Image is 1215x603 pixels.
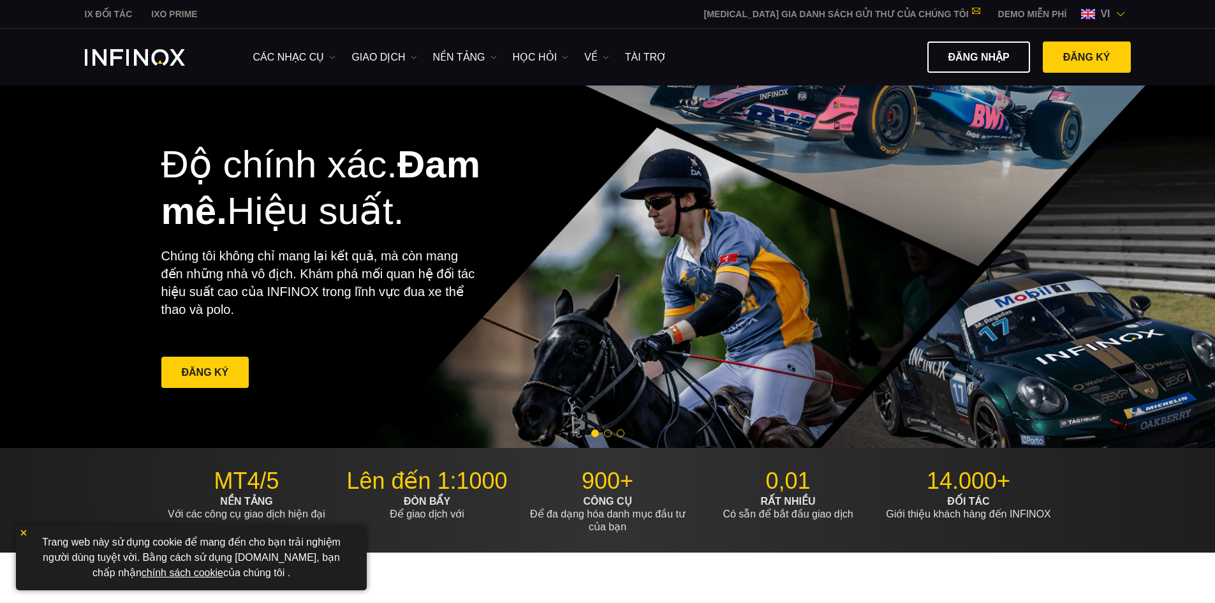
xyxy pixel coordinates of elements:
font: VỀ [584,52,598,63]
a: INFINOX [75,8,142,21]
font: Trang web này sử dụng cookie để mang đến cho bạn trải nghiệm người dùng tuyệt vời. Bằng cách sử d... [42,537,341,578]
font: Học hỏi [513,52,557,63]
a: GIAO DỊCH [351,50,416,65]
a: ĐĂNG KÝ [1043,41,1131,73]
font: 900+ [582,468,633,494]
font: Hiệu suất. [227,190,404,232]
font: GIAO DỊCH [351,52,405,63]
span: Chuyển đến trang trình bày 3 [617,429,624,437]
font: TÀI TRỢ [625,52,666,63]
font: ĐĂNG KÝ [1063,52,1110,63]
font: IX ĐỐI TÁC [85,9,133,19]
a: INFINOX [142,8,207,21]
font: 14.000+ [927,468,1010,494]
font: Đam mê. [161,143,481,232]
a: VỀ [584,50,609,65]
a: Học hỏi [513,50,569,65]
font: NỀN TẢNG [433,52,485,63]
font: Để đa dạng hóa danh mục đầu tư của bạn [530,509,685,532]
a: ĐĂNG NHẬP [927,41,1029,73]
font: RẤT NHIỀU [761,496,816,507]
img: biểu tượng đóng màu vàng [19,528,28,537]
font: Có sẵn để bắt đầu giao dịch [723,509,853,519]
font: ĐỐI TÁC [947,496,989,507]
a: Các nhạc cụ [253,50,336,65]
span: Chuyển đến slide 2 [604,429,612,437]
font: Để giao dịch với [390,509,464,519]
font: [MEDICAL_DATA] GIA DANH SÁCH GỬI THƯ CỦA CHÚNG TÔI [704,9,969,19]
font: IXO PRIME [151,9,197,19]
a: NỀN TẢNG [433,50,497,65]
font: Chúng tôi không chỉ mang lại kết quả, mà còn mang đến những nhà vô địch. Khám phá mối quan hệ đối... [161,249,475,316]
font: của chúng tôi . [223,567,290,578]
font: Các nhạc cụ [253,52,325,63]
font: vi [1100,8,1110,19]
font: Với các công cụ giao dịch hiện đại [168,509,325,519]
font: Giới thiệu khách hàng đến INFINOX [886,509,1051,519]
a: [MEDICAL_DATA] GIA DANH SÁCH GỬI THƯ CỦA CHÚNG TÔI [695,9,989,19]
a: chính sách cookie [142,567,223,578]
font: 0,01 [765,468,810,494]
font: Lên đến 1:1000 [346,468,507,494]
font: MT4/5 [214,468,279,494]
font: ĐĂNG KÝ [182,367,229,378]
a: Biểu trưng INFINOX [85,49,215,66]
a: TÀI TRỢ [625,50,666,65]
a: ĐĂNG KÝ [161,357,249,388]
font: DEMO MIỄN PHÍ [998,9,1067,19]
font: CÔNG CỤ [584,496,632,507]
font: NỀN TẢNG [220,496,272,507]
font: ĐÒN BẨY [404,496,450,507]
font: ĐĂNG NHẬP [948,52,1009,63]
span: Chuyển đến slide 1 [591,429,599,437]
a: THỰC ĐƠN INFINOX [989,8,1077,21]
font: Độ chính xác. [161,143,398,186]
